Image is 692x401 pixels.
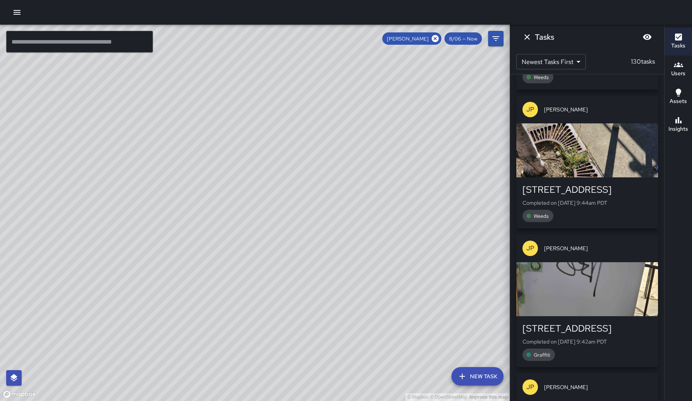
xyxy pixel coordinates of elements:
button: Users [665,56,692,83]
button: Blur [639,29,655,45]
button: Insights [665,111,692,139]
button: JP[PERSON_NAME][STREET_ADDRESS]Completed on [DATE] 9:42am PDTGraffiti [516,234,658,367]
span: [PERSON_NAME] [544,383,652,391]
span: [PERSON_NAME] [544,244,652,252]
h6: Tasks [671,42,685,50]
h6: Assets [670,97,687,106]
p: JP [526,105,534,114]
p: 130 tasks [628,57,658,66]
p: JP [526,382,534,392]
h6: Tasks [535,31,554,43]
button: Tasks [665,28,692,56]
button: Assets [665,83,692,111]
h6: Users [671,69,685,78]
p: Completed on [DATE] 9:44am PDT [522,199,652,207]
button: Dismiss [519,29,535,45]
div: [STREET_ADDRESS] [522,322,652,335]
h6: Insights [668,125,688,133]
span: 8/06 — Now [444,35,482,42]
div: [STREET_ADDRESS] [522,184,652,196]
div: [PERSON_NAME] [382,32,441,45]
span: Weeds [529,74,553,81]
button: New Task [451,367,504,386]
span: [PERSON_NAME] [544,106,652,113]
p: JP [526,244,534,253]
button: JP[PERSON_NAME][STREET_ADDRESS]Completed on [DATE] 9:44am PDTWeeds [516,96,658,228]
p: Completed on [DATE] 9:42am PDT [522,338,652,345]
span: Weeds [529,213,553,219]
span: Graffiti [529,352,555,358]
span: [PERSON_NAME] [382,35,433,42]
div: Newest Tasks First [516,54,586,69]
button: Filters [488,31,504,46]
